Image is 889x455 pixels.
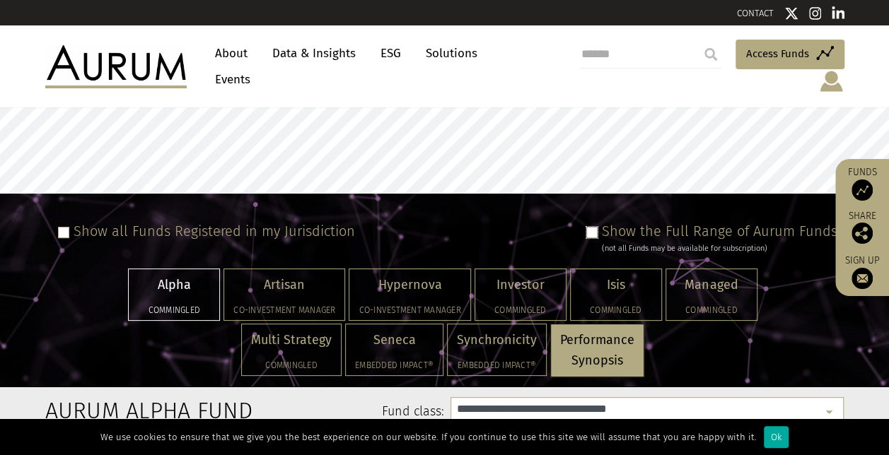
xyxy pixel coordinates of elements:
p: Hypernova [359,275,460,295]
p: Managed [675,275,748,295]
a: ESG [373,40,408,66]
p: Alpha [138,275,210,295]
div: Share [842,211,882,244]
img: Access Funds [852,179,873,201]
div: (not all Funds may be available for subscription) [602,242,837,255]
a: Access Funds [736,40,844,69]
img: Aurum [45,45,187,88]
h5: Commingled [138,306,210,314]
h5: Commingled [675,306,748,314]
h2: Aurum Alpha Fund [45,397,161,424]
img: Linkedin icon [832,6,844,20]
h5: Co-investment Manager [233,306,335,314]
span: Access Funds [746,45,809,62]
a: CONTACT [737,8,774,18]
p: Seneca [355,330,434,350]
h5: Commingled [251,361,332,370]
p: Artisan [233,275,335,295]
label: Fund class: [182,403,444,421]
label: Show the Full Range of Aurum Funds [602,223,837,240]
label: Show all Funds Registered in my Jurisdiction [74,223,355,240]
h5: Embedded Impact® [457,361,537,370]
p: Multi Strategy [251,330,332,350]
p: Performance Synopsis [560,330,634,371]
img: Share this post [852,223,873,244]
input: Submit [697,40,725,69]
a: Solutions [419,40,484,66]
h5: Commingled [580,306,652,314]
h5: Commingled [484,306,557,314]
a: About [208,40,255,66]
p: Isis [580,275,652,295]
img: Twitter icon [784,6,798,20]
h5: Co-investment Manager [359,306,460,314]
a: Funds [842,166,882,201]
img: Sign up to our newsletter [852,268,873,289]
a: Sign up [842,254,882,289]
img: Instagram icon [809,6,822,20]
p: Investor [484,275,557,295]
p: Synchronicity [457,330,537,350]
img: account-icon.svg [818,69,844,93]
h5: Embedded Impact® [355,361,434,370]
a: Events [208,66,250,93]
div: Ok [764,426,789,448]
a: Data & Insights [265,40,363,66]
